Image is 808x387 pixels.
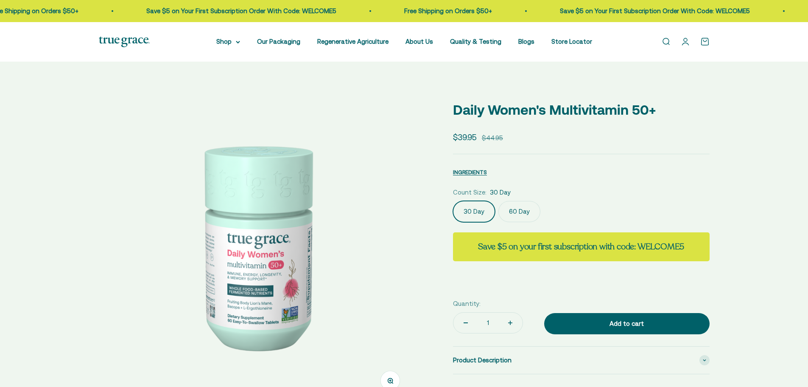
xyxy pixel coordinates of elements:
a: Free Shipping on Orders $50+ [397,7,485,14]
p: Save $5 on Your First Subscription Order With Code: WELCOME5 [553,6,743,16]
label: Quantity: [453,299,481,309]
summary: Shop [216,37,240,47]
a: About Us [405,38,433,45]
p: Save $5 on Your First Subscription Order With Code: WELCOME5 [140,6,330,16]
button: INGREDIENTS [453,167,487,177]
legend: Count Size: [453,187,486,198]
button: Decrease quantity [453,313,478,333]
span: 30 Day [490,187,511,198]
a: Regenerative Agriculture [317,38,389,45]
button: Increase quantity [498,313,523,333]
a: Quality & Testing [450,38,501,45]
sale-price: $39.95 [453,131,477,144]
strong: Save $5 on your first subscription with code: WELCOME5 [478,241,684,252]
a: Our Packaging [257,38,300,45]
span: Product Description [453,355,512,365]
div: Add to cart [561,319,693,329]
p: Daily Women's Multivitamin 50+ [453,99,710,121]
a: Blogs [518,38,534,45]
a: Store Locator [551,38,592,45]
button: Add to cart [544,313,710,334]
span: INGREDIENTS [453,169,487,175]
summary: Product Description [453,347,710,374]
compare-at-price: $44.95 [482,133,503,143]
